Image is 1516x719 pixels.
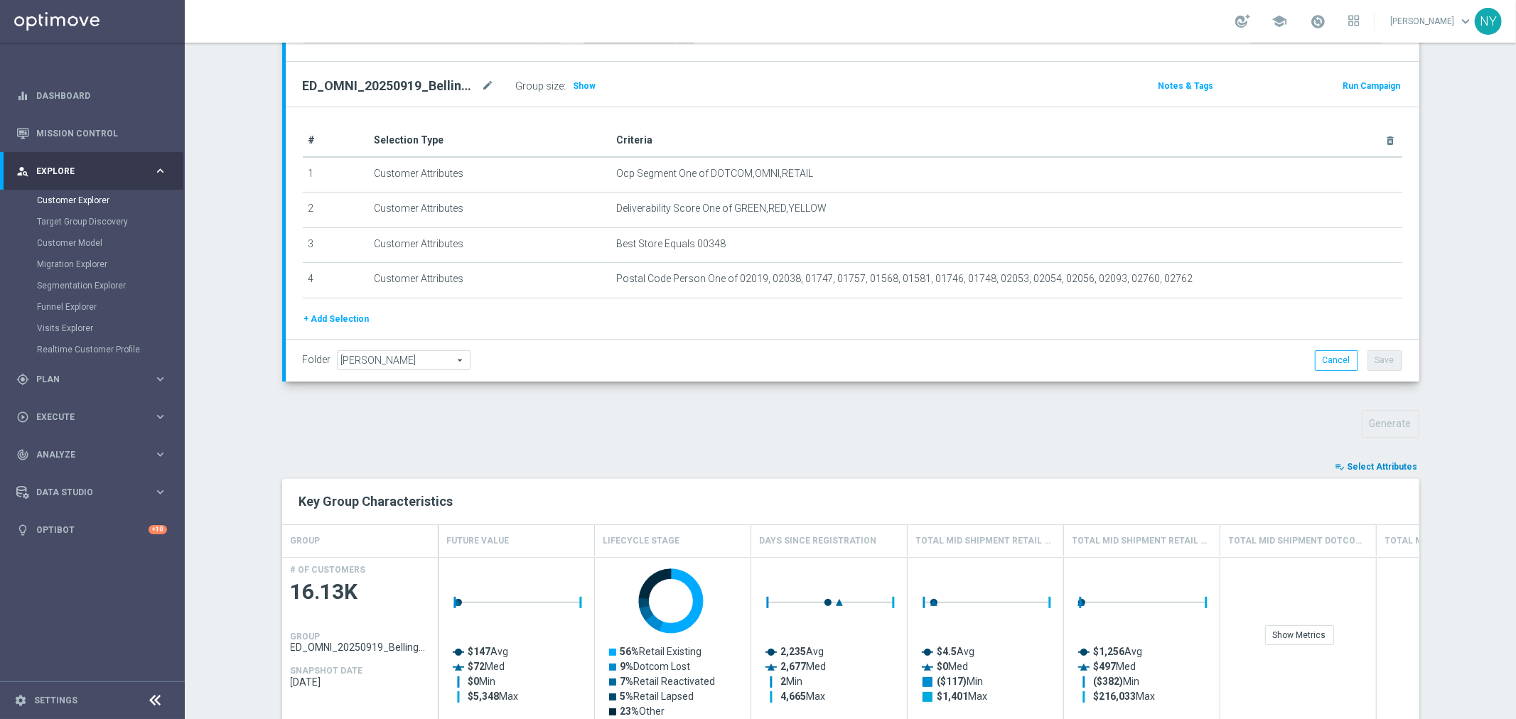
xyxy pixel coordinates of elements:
text: Min [937,676,983,688]
label: Group size [516,80,564,92]
tspan: $5,348 [468,691,499,702]
td: Customer Attributes [368,193,610,228]
text: Avg [937,646,974,657]
i: mode_edit [482,77,495,94]
button: Data Studio keyboard_arrow_right [16,487,168,498]
a: Mission Control [36,114,167,152]
tspan: $0 [468,676,479,687]
button: Cancel [1315,350,1358,370]
button: + Add Selection [303,311,371,327]
tspan: $216,033 [1093,691,1136,702]
i: delete_forever [1385,135,1397,146]
td: Customer Attributes [368,263,610,298]
h4: Total Mid Shipment Retail Transaction Amount [1073,529,1211,553]
tspan: 5% [620,691,633,702]
h4: # OF CUSTOMERS [291,565,366,575]
text: Min [468,676,495,687]
i: person_search [16,165,29,178]
i: keyboard_arrow_right [154,448,167,461]
i: keyboard_arrow_right [154,164,167,178]
td: 3 [303,227,369,263]
button: lightbulb Optibot +10 [16,524,168,536]
tspan: $497 [1093,661,1116,672]
tspan: 23% [620,706,639,717]
h4: Future Value [447,529,510,553]
text: Retail Existing [620,646,701,657]
text: Min [1093,676,1139,688]
div: Data Studio [16,486,154,499]
td: 1 [303,157,369,193]
button: Save [1367,350,1402,370]
button: Mission Control [16,128,168,139]
a: Dashboard [36,77,167,114]
div: Target Group Discovery [37,211,183,232]
a: Funnel Explorer [37,301,148,313]
i: keyboard_arrow_right [154,372,167,386]
tspan: ($117) [937,676,967,688]
button: playlist_add_check Select Attributes [1334,459,1419,475]
span: Best Store Equals 00348 [616,238,726,250]
div: Realtime Customer Profile [37,339,183,360]
a: Segmentation Explorer [37,280,148,291]
span: Explore [36,167,154,175]
button: Generate [1362,410,1419,438]
text: Min [780,676,802,687]
i: play_circle_outline [16,411,29,423]
span: 16.13K [291,578,430,606]
label: Folder [303,354,331,366]
tspan: 7% [620,676,633,687]
tspan: 9% [620,661,633,672]
div: Show Metrics [1265,625,1334,645]
text: Retail Lapsed [620,691,694,702]
div: Migration Explorer [37,254,183,275]
div: Explore [16,165,154,178]
div: Execute [16,411,154,423]
h4: Lifecycle Stage [603,529,680,553]
a: Customer Model [37,237,148,249]
tspan: 2,677 [780,661,806,672]
tspan: 2 [780,676,786,687]
div: Plan [16,373,154,386]
span: Select Attributes [1348,462,1418,472]
i: settings [14,694,27,707]
button: gps_fixed Plan keyboard_arrow_right [16,374,168,385]
tspan: 56% [620,646,639,657]
i: keyboard_arrow_right [154,485,167,499]
div: Analyze [16,448,154,461]
text: Dotcom Lost [620,661,690,672]
h4: Total Mid Shipment Dotcom Transaction Amount [1229,529,1367,553]
h2: ED_OMNI_20250919_Bellingham_Bin_Wins [303,77,479,94]
text: Med [937,661,968,672]
a: Settings [34,696,77,705]
button: play_circle_outline Execute keyboard_arrow_right [16,411,168,423]
span: Ocp Segment One of DOTCOM,OMNI,RETAIL [616,168,813,180]
span: Postal Code Person One of 02019, 02038, 01747, 01757, 01568, 01581, 01746, 01748, 02053, 02054, 0... [616,273,1193,285]
div: person_search Explore keyboard_arrow_right [16,166,168,177]
a: Visits Explorer [37,323,148,334]
tspan: $4.5 [937,646,957,657]
td: Customer Attributes [368,227,610,263]
div: Segmentation Explorer [37,275,183,296]
tspan: $1,256 [1093,646,1124,657]
span: Data Studio [36,488,154,497]
div: Dashboard [16,77,167,114]
text: Avg [1093,646,1142,657]
text: Max [468,691,518,702]
span: Show [574,81,596,91]
h4: GROUP [291,529,321,553]
h4: Days Since Registration [760,529,877,553]
button: Run Campaign [1341,78,1402,94]
button: Notes & Tags [1157,78,1215,94]
div: Mission Control [16,114,167,152]
tspan: $0 [937,661,948,672]
text: Retail Reactivated [620,676,715,687]
i: gps_fixed [16,373,29,386]
a: Optibot [36,511,149,548]
span: Analyze [36,450,154,459]
a: Target Group Discovery [37,216,148,227]
button: track_changes Analyze keyboard_arrow_right [16,449,168,460]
